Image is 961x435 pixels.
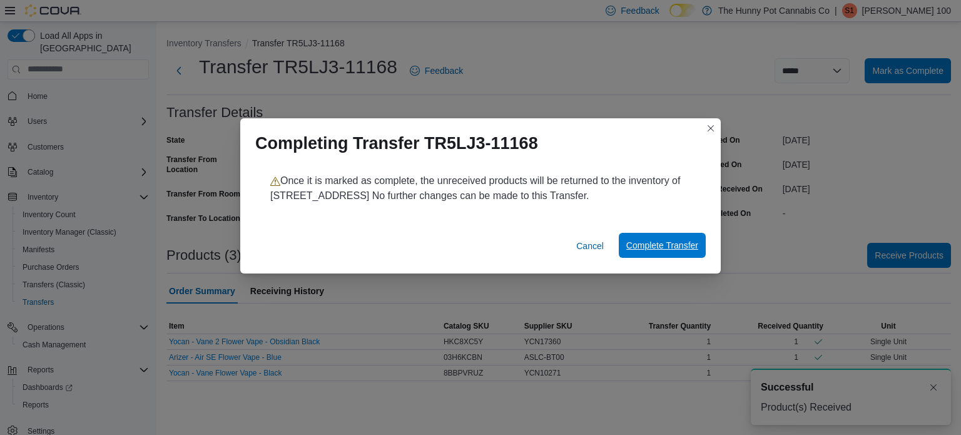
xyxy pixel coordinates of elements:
[626,239,698,252] span: Complete Transfer
[619,233,706,258] button: Complete Transfer
[255,133,538,153] h1: Completing Transfer TR5LJ3-11168
[571,233,609,258] button: Cancel
[576,240,604,252] span: Cancel
[703,121,718,136] button: Closes this modal window
[270,173,691,203] p: Once it is marked as complete, the unreceived products will be returned to the inventory of [STRE...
